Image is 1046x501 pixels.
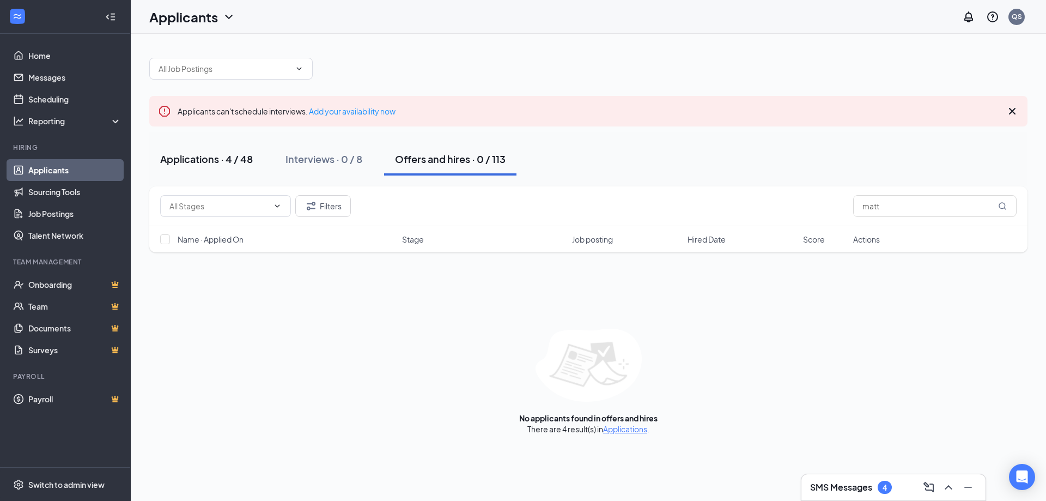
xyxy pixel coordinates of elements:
[536,329,642,402] img: empty-state
[28,317,121,339] a: DocumentsCrown
[527,424,649,434] div: There are 4 result(s) in .
[28,295,121,317] a: TeamCrown
[1006,105,1019,118] svg: Cross
[883,483,887,492] div: 4
[13,257,119,267] div: Team Management
[305,200,318,213] svg: Filter
[1009,464,1035,490] div: Open Intercom Messenger
[28,339,121,361] a: SurveysCrown
[13,143,119,152] div: Hiring
[28,88,121,110] a: Scheduling
[962,10,975,23] svg: Notifications
[28,116,122,126] div: Reporting
[28,479,105,490] div: Switch to admin view
[105,11,116,22] svg: Collapse
[1012,12,1022,21] div: QS
[28,225,121,246] a: Talent Network
[962,481,975,494] svg: Minimize
[28,388,121,410] a: PayrollCrown
[28,45,121,67] a: Home
[603,424,647,434] a: Applications
[28,203,121,225] a: Job Postings
[309,106,396,116] a: Add your availability now
[222,10,235,23] svg: ChevronDown
[853,195,1017,217] input: Search in offers and hires
[28,274,121,295] a: OnboardingCrown
[395,152,506,166] div: Offers and hires · 0 / 113
[942,481,955,494] svg: ChevronUp
[920,479,938,496] button: ComposeMessage
[28,181,121,203] a: Sourcing Tools
[295,195,351,217] button: Filter Filters
[922,481,935,494] svg: ComposeMessage
[295,64,303,73] svg: ChevronDown
[169,200,269,212] input: All Stages
[13,372,119,381] div: Payroll
[940,479,957,496] button: ChevronUp
[810,481,872,493] h3: SMS Messages
[285,152,362,166] div: Interviews · 0 / 8
[13,479,24,490] svg: Settings
[986,10,999,23] svg: QuestionInfo
[158,105,171,118] svg: Error
[178,234,244,245] span: Name · Applied On
[998,202,1007,210] svg: MagnifyingGlass
[803,234,825,245] span: Score
[178,106,396,116] span: Applicants can't schedule interviews.
[149,8,218,26] h1: Applicants
[28,159,121,181] a: Applicants
[572,234,613,245] span: Job posting
[519,413,658,424] div: No applicants found in offers and hires
[160,152,253,166] div: Applications · 4 / 48
[688,234,726,245] span: Hired Date
[853,234,880,245] span: Actions
[273,202,282,210] svg: ChevronDown
[402,234,424,245] span: Stage
[12,11,23,22] svg: WorkstreamLogo
[159,63,290,75] input: All Job Postings
[959,479,977,496] button: Minimize
[28,67,121,88] a: Messages
[13,116,24,126] svg: Analysis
